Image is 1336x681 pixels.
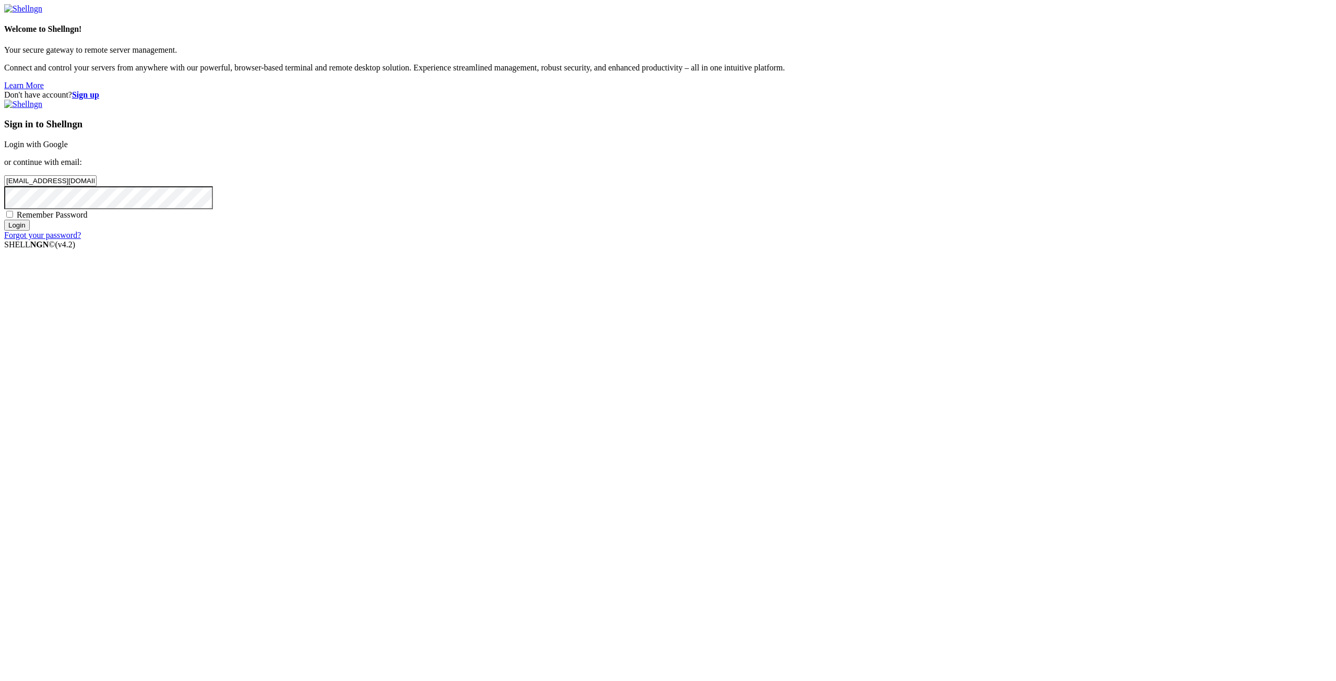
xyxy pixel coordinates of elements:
[4,81,44,90] a: Learn More
[4,231,81,240] a: Forgot your password?
[55,240,76,249] span: 4.2.0
[4,90,1332,100] div: Don't have account?
[17,210,88,219] span: Remember Password
[4,45,1332,55] p: Your secure gateway to remote server management.
[30,240,49,249] b: NGN
[4,63,1332,73] p: Connect and control your servers from anywhere with our powerful, browser-based terminal and remo...
[4,158,1332,167] p: or continue with email:
[4,240,75,249] span: SHELL ©
[4,100,42,109] img: Shellngn
[4,175,97,186] input: Email address
[4,220,30,231] input: Login
[6,211,13,218] input: Remember Password
[4,118,1332,130] h3: Sign in to Shellngn
[4,140,68,149] a: Login with Google
[4,4,42,14] img: Shellngn
[4,25,1332,34] h4: Welcome to Shellngn!
[72,90,99,99] a: Sign up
